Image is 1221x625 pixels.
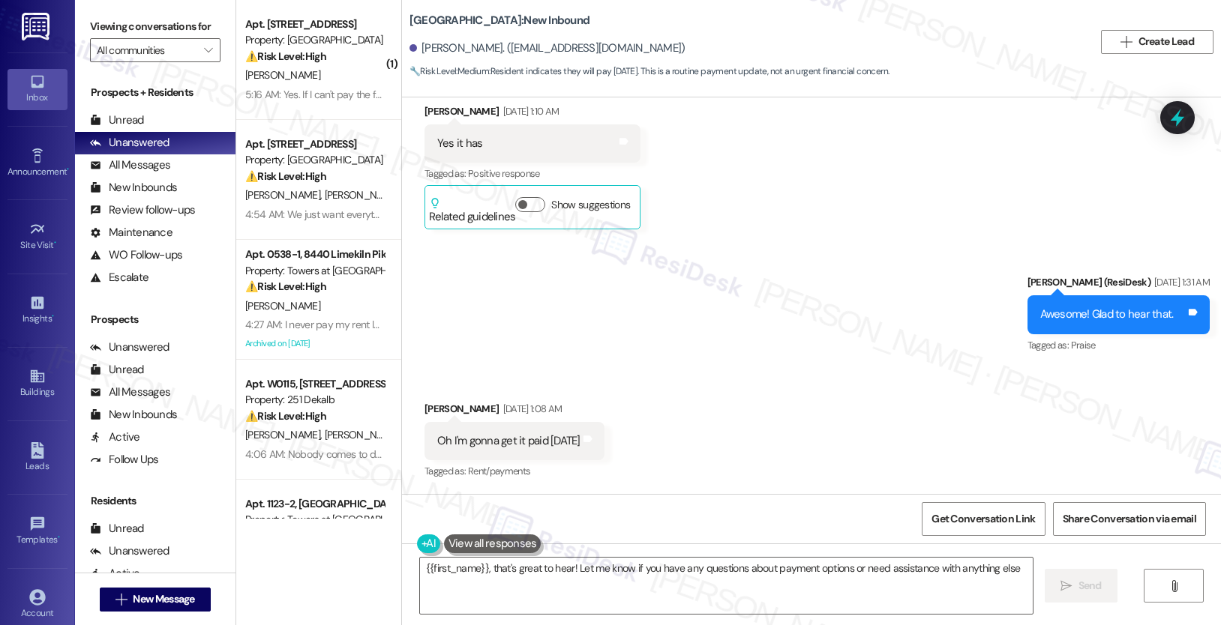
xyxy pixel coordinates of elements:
[437,136,483,151] div: Yes it has
[245,188,325,202] span: [PERSON_NAME]
[245,409,326,423] strong: ⚠️ Risk Level: High
[1071,339,1096,351] span: Praise
[324,188,399,202] span: [PERSON_NAME]
[245,88,887,101] div: 5:16 AM: Yes. If I can't pay the full balance I will make sure my balance is below 300. Sorry for...
[115,594,127,606] i: 
[922,502,1045,536] button: Get Conversation Link
[1120,36,1132,48] i: 
[551,197,630,213] label: Show suggestions
[245,496,384,512] div: Apt. 1123-2, [GEOGRAPHIC_DATA]
[245,49,326,63] strong: ⚠️ Risk Level: High
[90,112,144,128] div: Unread
[67,164,69,175] span: •
[90,247,182,263] div: WO Follow-ups
[58,532,60,543] span: •
[1027,274,1210,295] div: [PERSON_NAME] (ResiDesk)
[245,512,384,528] div: Property: Towers at [GEOGRAPHIC_DATA]
[245,318,1102,331] div: 4:27 AM: I never pay my rent late. I was just waiting on a call back. I have been saying good thi...
[133,591,194,607] span: New Message
[409,13,589,28] b: [GEOGRAPHIC_DATA]: New Inbound
[7,363,67,404] a: Buildings
[7,69,67,109] a: Inbox
[75,85,235,100] div: Prospects + Residents
[245,16,384,32] div: Apt. [STREET_ADDRESS]
[7,511,67,552] a: Templates •
[245,247,384,262] div: Apt. 0538-1, 8440 Limekiln Pike
[245,447,740,461] div: 4:06 AM: Nobody comes to do the job. Please can you review the order and send them to complete it...
[52,311,54,321] span: •
[90,543,169,559] div: Unanswered
[22,13,52,40] img: ResiDesk Logo
[90,429,140,445] div: Active
[931,511,1035,527] span: Get Conversation Link
[90,202,195,218] div: Review follow-ups
[424,401,604,422] div: [PERSON_NAME]
[7,585,67,625] a: Account
[7,438,67,478] a: Leads
[1168,580,1180,592] i: 
[245,169,326,183] strong: ⚠️ Risk Level: High
[245,136,384,152] div: Apt. [STREET_ADDRESS]
[245,263,384,279] div: Property: Towers at [GEOGRAPHIC_DATA]
[54,238,56,248] span: •
[90,135,169,151] div: Unanswered
[90,225,172,241] div: Maintenance
[1078,578,1102,594] span: Send
[90,157,170,173] div: All Messages
[245,428,325,441] span: [PERSON_NAME]
[409,64,889,79] span: : Resident indicates they will pay [DATE]. This is a routine payment update, not an urgent financ...
[1138,34,1194,49] span: Create Lead
[245,299,320,312] span: [PERSON_NAME]
[245,32,384,48] div: Property: [GEOGRAPHIC_DATA]
[1040,307,1174,322] div: Awesome! Glad to hear that.
[409,40,685,56] div: [PERSON_NAME]. ([EMAIL_ADDRESS][DOMAIN_NAME])
[245,68,320,82] span: [PERSON_NAME]
[1150,274,1210,290] div: [DATE] 1:31 AM
[100,588,211,612] button: New Message
[90,566,140,582] div: Active
[409,65,489,77] strong: 🔧 Risk Level: Medium
[90,384,170,400] div: All Messages
[90,407,177,423] div: New Inbounds
[90,452,159,468] div: Follow Ups
[97,38,196,62] input: All communities
[468,167,540,180] span: Positive response
[429,197,516,225] div: Related guidelines
[90,521,144,537] div: Unread
[7,217,67,257] a: Site Visit •
[244,334,385,353] div: Archived on [DATE]
[90,15,220,38] label: Viewing conversations for
[204,44,212,56] i: 
[245,392,384,408] div: Property: 251 Dekalb
[90,270,148,286] div: Escalate
[324,428,399,441] span: [PERSON_NAME]
[499,401,562,417] div: [DATE] 1:08 AM
[420,558,1033,614] textarea: {{first_name}}, that's great to hear! Let me know if you have any questions about payment options...
[424,460,604,482] div: Tagged as:
[1063,511,1196,527] span: Share Conversation via email
[424,103,640,124] div: [PERSON_NAME]
[468,465,531,477] span: Rent/payments
[75,493,235,509] div: Residents
[245,152,384,168] div: Property: [GEOGRAPHIC_DATA]
[245,376,384,392] div: Apt. W0115, [STREET_ADDRESS]
[90,362,144,378] div: Unread
[75,312,235,327] div: Prospects
[499,103,559,119] div: [DATE] 1:10 AM
[1060,580,1072,592] i: 
[424,163,640,184] div: Tagged as:
[1027,334,1210,356] div: Tagged as:
[7,290,67,330] a: Insights •
[1053,502,1206,536] button: Share Conversation via email
[90,339,169,355] div: Unanswered
[245,280,326,293] strong: ⚠️ Risk Level: High
[1045,569,1117,603] button: Send
[90,180,177,196] div: New Inbounds
[437,433,580,449] div: Oh I'm gonna get it paid [DATE]
[1101,30,1213,54] button: Create Lead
